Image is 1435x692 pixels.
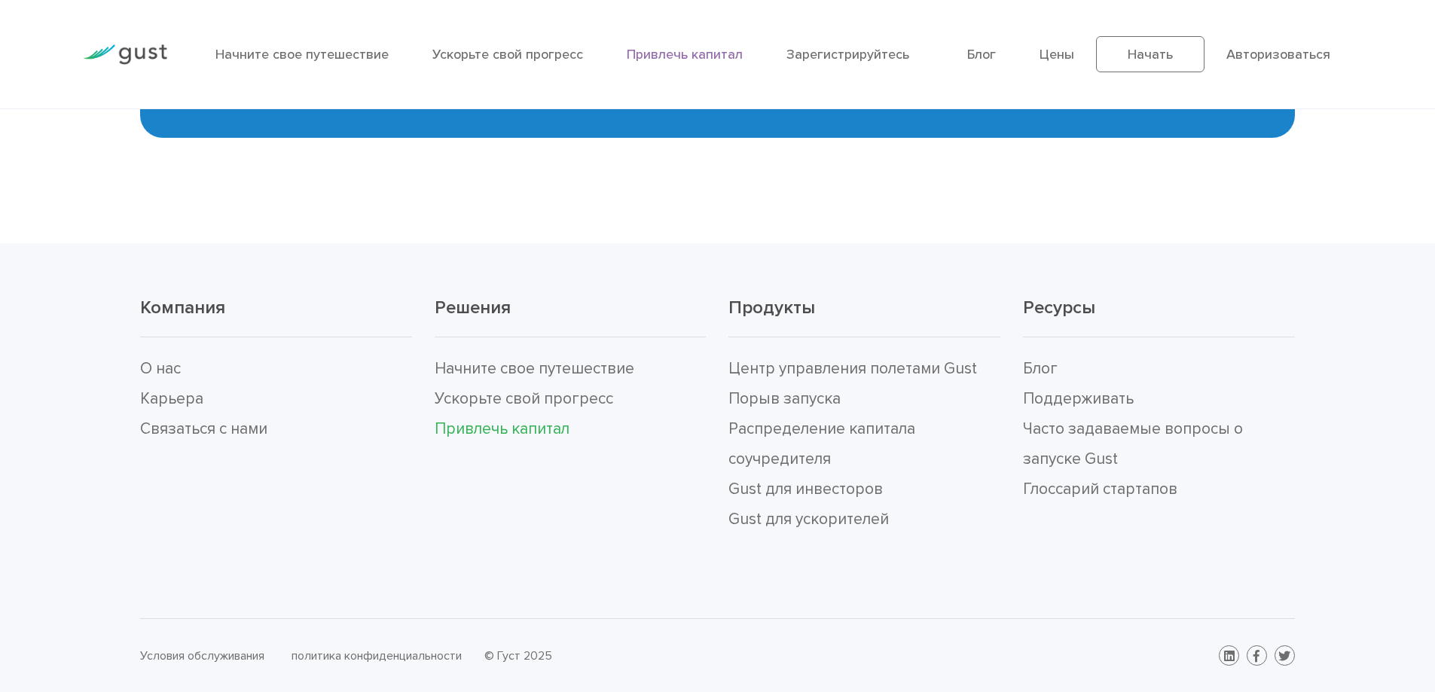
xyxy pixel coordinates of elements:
[1023,359,1058,378] a: Блог
[728,359,977,378] a: Центр управления полетами Gust
[432,47,583,62] a: Ускорьте свой прогресс
[1023,419,1243,468] a: Часто задаваемые вопросы о запуске Gust
[484,648,552,663] font: © Густ 2025
[786,47,909,62] a: Зарегистрируйтесь
[140,419,267,438] a: Связаться с нами
[140,648,264,663] a: Условия обслуживания
[140,297,225,319] font: Компания
[627,47,743,62] a: Привлечь капитал
[728,480,883,498] a: Gust для инвесторов
[435,389,613,408] a: Ускорьте свой прогресс
[728,510,889,529] a: Gust для ускорителей
[435,419,569,438] a: Привлечь капитал
[140,389,203,408] a: Карьера
[728,419,915,468] a: Распределение капитала соучредителя
[1040,47,1074,62] a: Цены
[1096,36,1204,72] a: Начать
[1128,47,1173,62] font: Начать
[967,47,996,62] a: Блог
[140,359,181,378] a: О нас
[728,297,815,319] font: Продукты
[1226,47,1330,62] a: Авторизоваться
[435,297,511,319] font: Решения
[215,47,389,62] a: Начните свое путешествие
[435,359,634,378] a: Начните свое путешествие
[83,44,167,65] img: Логотип Порыва
[1023,297,1095,319] font: Ресурсы
[292,648,462,663] a: политика конфиденциальности
[728,389,841,408] a: Порыв запуска
[1023,480,1177,498] a: Глоссарий стартапов
[1023,389,1134,408] a: Поддерживать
